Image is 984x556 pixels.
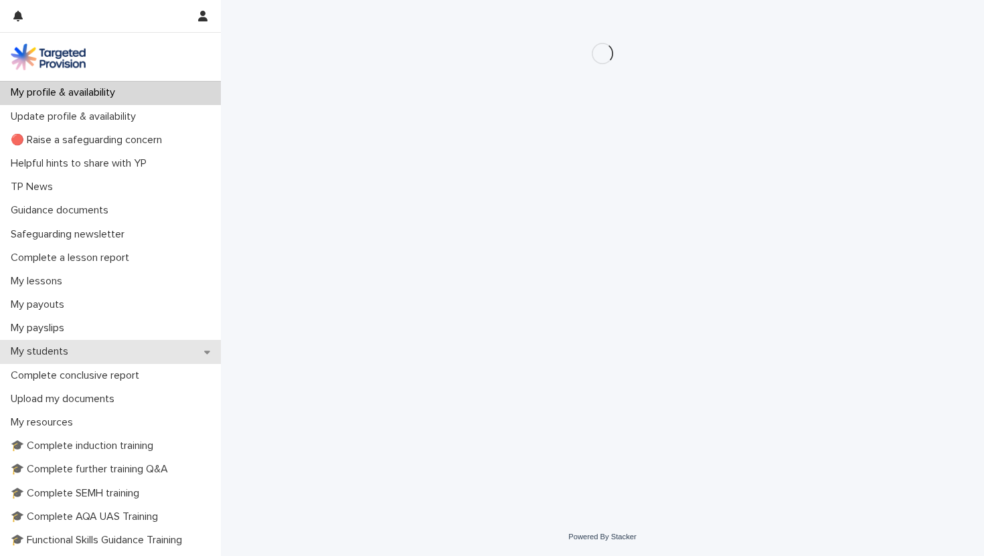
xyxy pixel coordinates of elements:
p: 🎓 Complete SEMH training [5,487,150,500]
a: Powered By Stacker [568,533,636,541]
p: Guidance documents [5,204,119,217]
p: Complete conclusive report [5,369,150,382]
p: My lessons [5,275,73,288]
p: Helpful hints to share with YP [5,157,157,170]
p: 🎓 Functional Skills Guidance Training [5,534,193,547]
p: My resources [5,416,84,429]
p: Complete a lesson report [5,252,140,264]
p: TP News [5,181,64,193]
p: 🎓 Complete AQA UAS Training [5,511,169,523]
p: 🎓 Complete induction training [5,440,164,452]
p: Upload my documents [5,393,125,405]
p: Safeguarding newsletter [5,228,135,241]
p: My payouts [5,298,75,311]
p: My profile & availability [5,86,126,99]
p: My students [5,345,79,358]
p: Update profile & availability [5,110,147,123]
p: My payslips [5,322,75,335]
p: 🎓 Complete further training Q&A [5,463,179,476]
img: M5nRWzHhSzIhMunXDL62 [11,43,86,70]
p: 🔴 Raise a safeguarding concern [5,134,173,147]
